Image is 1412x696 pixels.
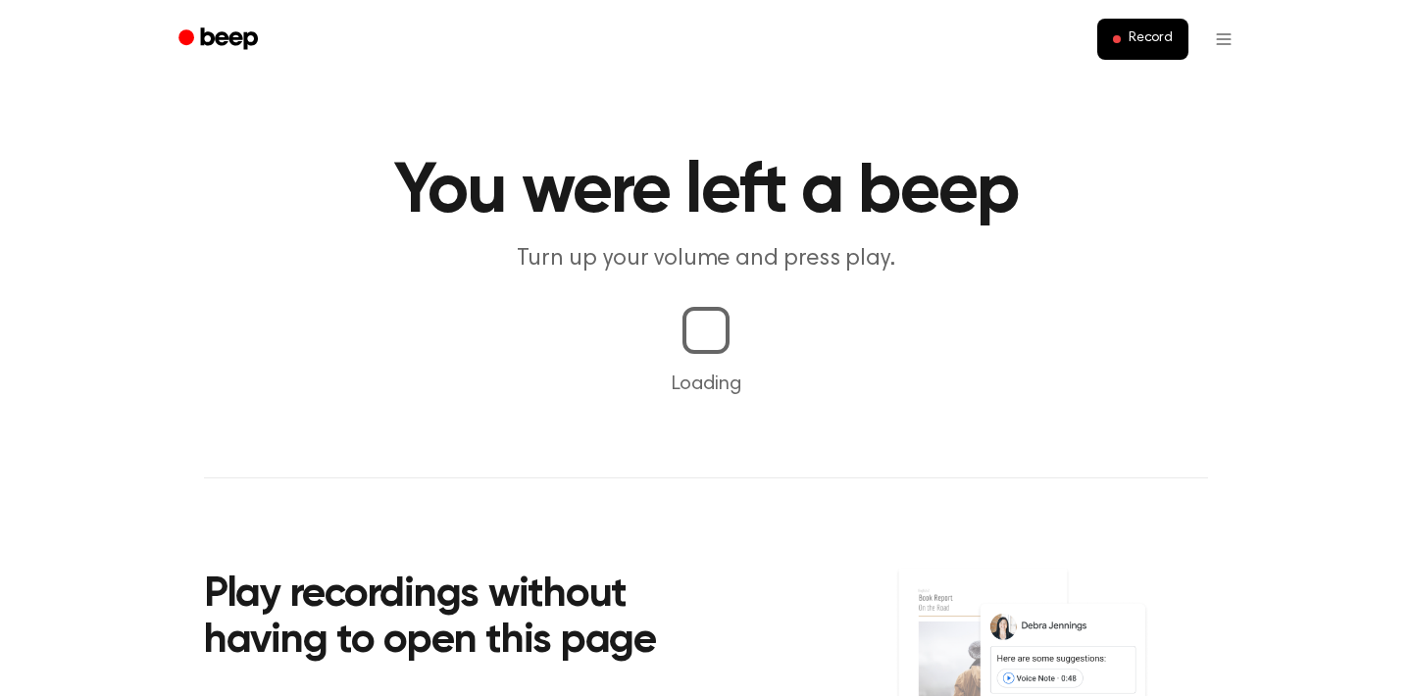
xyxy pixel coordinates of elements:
[204,572,732,666] h2: Play recordings without having to open this page
[329,243,1083,275] p: Turn up your volume and press play.
[204,157,1208,227] h1: You were left a beep
[1097,19,1188,60] button: Record
[1200,16,1247,63] button: Open menu
[24,370,1388,399] p: Loading
[1129,30,1173,48] span: Record
[165,21,276,59] a: Beep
